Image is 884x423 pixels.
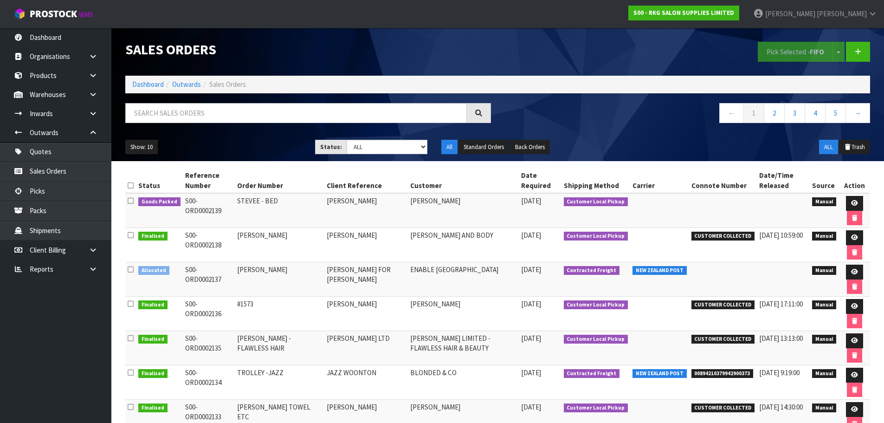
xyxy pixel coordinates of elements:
[132,80,164,89] a: Dashboard
[183,193,235,228] td: S00-ORD0002139
[138,369,168,378] span: Finalised
[689,168,757,193] th: Connote Number
[764,103,785,123] a: 2
[784,103,805,123] a: 3
[719,103,744,123] a: ←
[845,103,870,123] a: →
[521,403,541,411] span: [DATE]
[408,331,519,365] td: [PERSON_NAME] LIMITED - FLAWLESS HAIR & BEAUTY
[138,300,168,310] span: Finalised
[183,365,235,400] td: S00-ORD0002134
[235,297,324,331] td: #1573
[812,300,837,310] span: Manual
[564,335,628,344] span: Customer Local Pickup
[136,168,183,193] th: Status
[691,232,755,241] span: CUSTOMER COLLECTED
[633,9,734,17] strong: S00 - RKG SALON SUPPLIES LIMITED
[564,403,628,413] span: Customer Local Pickup
[812,232,837,241] span: Manual
[235,331,324,365] td: [PERSON_NAME] - FLAWLESS HAIR
[564,232,628,241] span: Customer Local Pickup
[812,197,837,207] span: Manual
[408,193,519,228] td: [PERSON_NAME]
[521,299,541,308] span: [DATE]
[564,197,628,207] span: Customer Local Pickup
[691,369,754,378] span: 00894210379942900373
[408,228,519,262] td: [PERSON_NAME] AND BODY
[743,103,764,123] a: 1
[324,297,408,331] td: [PERSON_NAME]
[521,231,541,240] span: [DATE]
[408,262,519,297] td: ENABLE [GEOGRAPHIC_DATA]
[805,103,826,123] a: 4
[758,42,833,62] button: Pick Selected -FIFO
[183,262,235,297] td: S00-ORD0002137
[183,228,235,262] td: S00-ORD0002138
[691,300,755,310] span: CUSTOMER COLLECTED
[209,80,246,89] span: Sales Orders
[812,369,837,378] span: Manual
[519,168,561,193] th: Date Required
[235,262,324,297] td: [PERSON_NAME]
[183,168,235,193] th: Reference Number
[324,228,408,262] td: [PERSON_NAME]
[810,168,839,193] th: Source
[691,403,755,413] span: CUSTOMER COLLECTED
[819,140,838,155] button: ALL
[125,140,158,155] button: Show: 10
[324,193,408,228] td: [PERSON_NAME]
[138,197,181,207] span: Goods Packed
[839,168,870,193] th: Action
[628,6,739,20] a: S00 - RKG SALON SUPPLIES LIMITED
[138,403,168,413] span: Finalised
[324,168,408,193] th: Client Reference
[14,8,26,20] img: cube-alt.png
[408,297,519,331] td: [PERSON_NAME]
[138,266,169,275] span: Allocated
[30,8,77,20] span: ProStock
[812,335,837,344] span: Manual
[458,140,509,155] button: Standard Orders
[408,365,519,400] td: BLONDED & CO
[810,47,824,56] strong: FIFO
[125,42,491,57] h1: Sales Orders
[138,335,168,344] span: Finalised
[521,265,541,274] span: [DATE]
[235,228,324,262] td: [PERSON_NAME]
[817,9,867,18] span: [PERSON_NAME]
[759,334,803,343] span: [DATE] 13:13:00
[691,335,755,344] span: CUSTOMER COLLECTED
[138,232,168,241] span: Finalised
[510,140,550,155] button: Back Orders
[408,168,519,193] th: Customer
[441,140,458,155] button: All
[183,297,235,331] td: S00-ORD0002136
[839,140,870,155] button: Trash
[825,103,846,123] a: 5
[235,193,324,228] td: STEVEE - BED
[561,168,631,193] th: Shipping Method
[521,334,541,343] span: [DATE]
[812,403,837,413] span: Manual
[757,168,810,193] th: Date/Time Released
[324,262,408,297] td: [PERSON_NAME] FOR [PERSON_NAME]
[235,365,324,400] td: TROLLEY -JAZZ
[324,331,408,365] td: [PERSON_NAME] LTD
[564,369,620,378] span: Contracted Freight
[630,168,689,193] th: Carrier
[505,103,871,126] nav: Page navigation
[564,266,620,275] span: Contracted Freight
[183,331,235,365] td: S00-ORD0002135
[564,300,628,310] span: Customer Local Pickup
[521,368,541,377] span: [DATE]
[759,368,800,377] span: [DATE] 9:19:00
[172,80,201,89] a: Outwards
[759,299,803,308] span: [DATE] 17:11:00
[759,403,803,411] span: [DATE] 14:30:00
[324,365,408,400] td: JAZZ WOONTON
[79,10,93,19] small: WMS
[632,369,687,378] span: NEW ZEALAND POST
[632,266,687,275] span: NEW ZEALAND POST
[765,9,815,18] span: [PERSON_NAME]
[521,196,541,205] span: [DATE]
